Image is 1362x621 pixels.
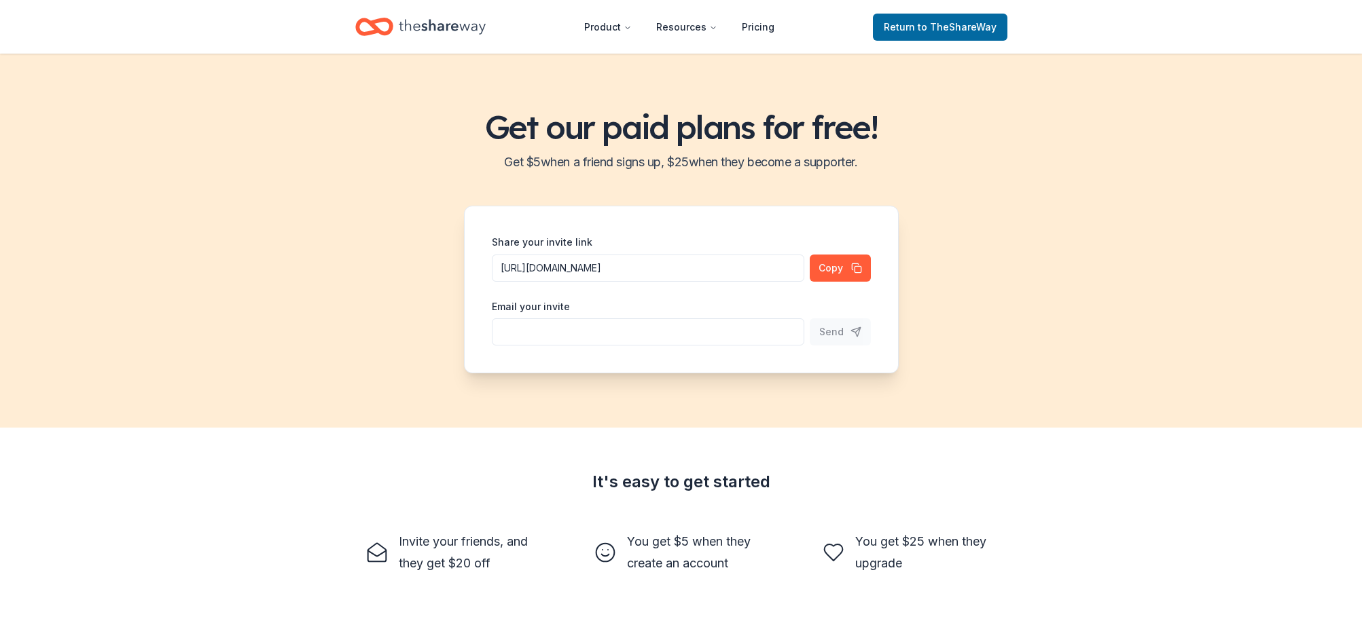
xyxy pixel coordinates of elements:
[627,531,768,574] div: You get $5 when they create an account
[884,19,997,35] span: Return
[492,300,570,314] label: Email your invite
[855,531,997,574] div: You get $25 when they upgrade
[492,236,592,249] label: Share your invite link
[731,14,785,41] a: Pricing
[573,11,785,43] nav: Main
[355,11,486,43] a: Home
[355,471,1007,493] div: It's easy to get started
[873,14,1007,41] a: Returnto TheShareWay
[16,151,1346,173] h2: Get $ 5 when a friend signs up, $ 25 when they become a supporter.
[918,21,997,33] span: to TheShareWay
[399,531,540,574] div: Invite your friends, and they get $20 off
[573,14,643,41] button: Product
[645,14,728,41] button: Resources
[810,255,871,282] button: Copy
[16,108,1346,146] h1: Get our paid plans for free!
